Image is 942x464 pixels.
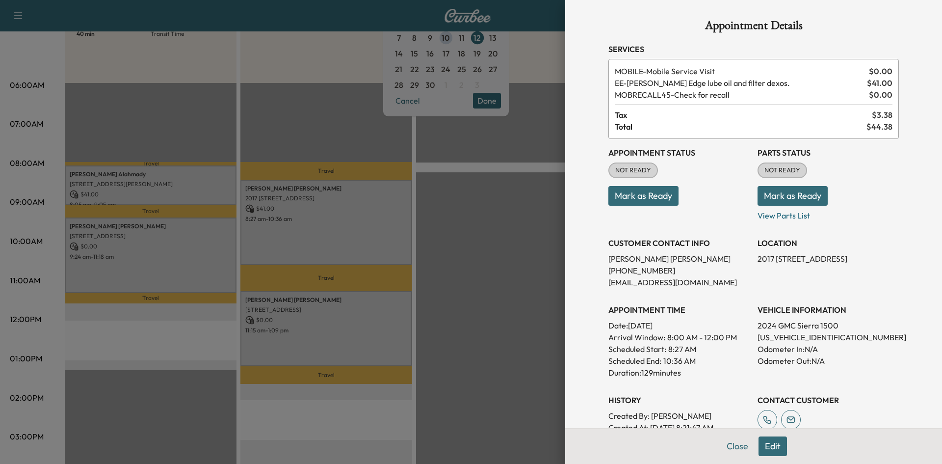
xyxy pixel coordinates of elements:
[608,343,666,355] p: Scheduled Start:
[615,65,865,77] span: Mobile Service Visit
[663,355,696,367] p: 10:36 AM
[866,121,892,133] span: $ 44.38
[758,331,899,343] p: [US_VEHICLE_IDENTIFICATION_NUMBER]
[758,253,899,265] p: 2017 [STREET_ADDRESS]
[758,186,828,206] button: Mark as Ready
[667,331,737,343] span: 8:00 AM - 12:00 PM
[608,237,750,249] h3: CUSTOMER CONTACT INFO
[758,320,899,331] p: 2024 GMC Sierra 1500
[758,343,899,355] p: Odometer In: N/A
[758,394,899,406] h3: CONTACT CUSTOMER
[608,147,750,159] h3: Appointment Status
[867,77,892,89] span: $ 41.00
[759,165,806,175] span: NOT READY
[759,437,787,456] button: Edit
[608,355,661,367] p: Scheduled End:
[608,20,899,35] h1: Appointment Details
[608,265,750,276] p: [PHONE_NUMBER]
[608,422,750,434] p: Created At : [DATE] 8:21:47 AM
[615,77,863,89] span: Ewing Edge lube oil and filter dexos.
[608,43,899,55] h3: Services
[758,237,899,249] h3: LOCATION
[869,89,892,101] span: $ 0.00
[668,343,696,355] p: 8:27 AM
[608,253,750,265] p: [PERSON_NAME] [PERSON_NAME]
[720,437,755,456] button: Close
[608,394,750,406] h3: History
[758,304,899,316] h3: VEHICLE INFORMATION
[608,410,750,422] p: Created By : [PERSON_NAME]
[608,320,750,331] p: Date: [DATE]
[608,304,750,316] h3: APPOINTMENT TIME
[609,165,657,175] span: NOT READY
[615,121,866,133] span: Total
[615,109,872,121] span: Tax
[758,147,899,159] h3: Parts Status
[608,276,750,288] p: [EMAIL_ADDRESS][DOMAIN_NAME]
[615,89,865,101] span: Check for recall
[608,367,750,379] p: Duration: 129 minutes
[608,331,750,343] p: Arrival Window:
[872,109,892,121] span: $ 3.38
[608,186,679,206] button: Mark as Ready
[758,206,899,221] p: View Parts List
[869,65,892,77] span: $ 0.00
[758,355,899,367] p: Odometer Out: N/A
